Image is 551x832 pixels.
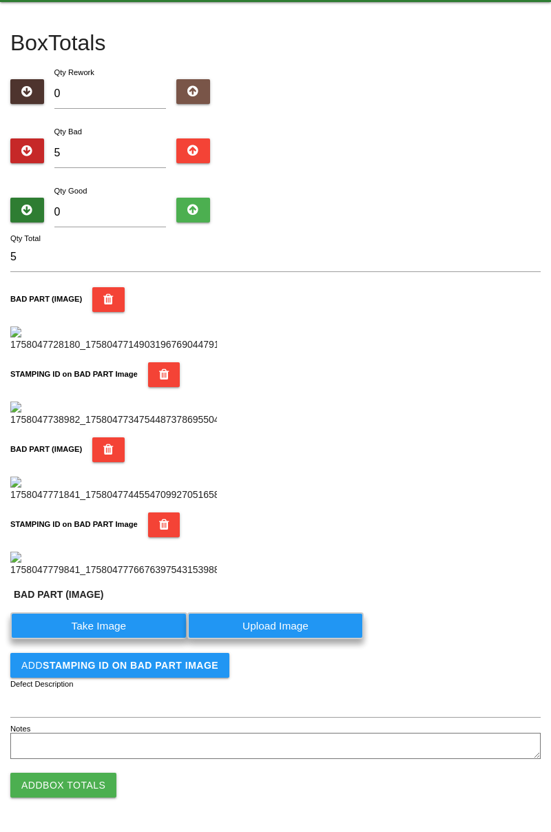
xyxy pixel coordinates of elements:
[14,589,103,600] b: BAD PART (IMAGE)
[10,678,74,690] label: Defect Description
[54,187,87,195] label: Qty Good
[10,233,41,245] label: Qty Total
[148,512,180,537] button: STAMPING ID on BAD PART Image
[10,653,229,678] button: AddSTAMPING ID on BAD PART Image
[54,68,94,76] label: Qty Rework
[10,326,217,352] img: 1758047728180_17580477149031967690447911828378.jpg
[54,127,82,136] label: Qty Bad
[10,370,138,378] b: STAMPING ID on BAD PART Image
[10,723,30,735] label: Notes
[10,520,138,528] b: STAMPING ID on BAD PART Image
[148,362,180,387] button: STAMPING ID on BAD PART Image
[10,477,217,502] img: 1758047771841_17580477445547099270516580737297.jpg
[10,445,82,453] b: BAD PART (IMAGE)
[10,402,217,427] img: 1758047738982_17580477347544873786955046389103.jpg
[43,660,218,671] b: STAMPING ID on BAD PART Image
[10,773,116,798] button: AddBox Totals
[92,437,125,462] button: BAD PART (IMAGE)
[10,612,187,639] label: Take Image
[92,287,125,312] button: BAD PART (IMAGE)
[10,295,82,303] b: BAD PART (IMAGE)
[187,612,364,639] label: Upload Image
[10,31,541,55] h4: Box Totals
[10,552,217,577] img: 1758047779841_17580477766763975431539881452899.jpg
